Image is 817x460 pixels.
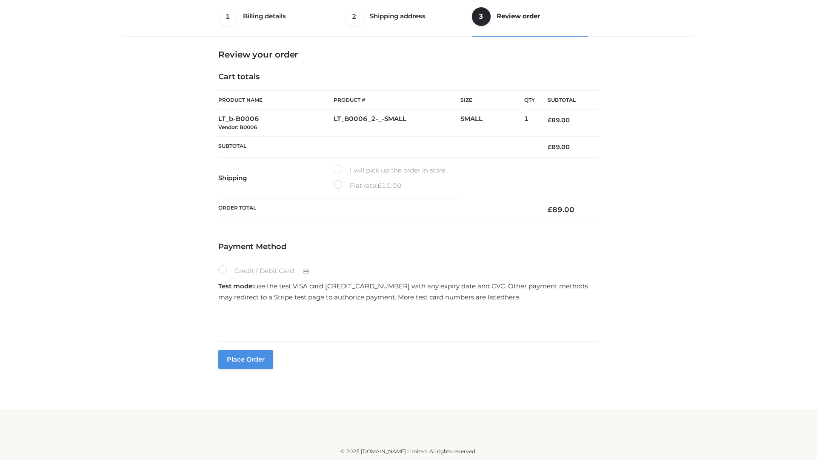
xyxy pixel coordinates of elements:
[334,110,460,137] td: LT_B0006_2-_-SMALL
[126,447,691,456] div: © 2025 [DOMAIN_NAME] Limited. All rights reserved.
[548,205,574,214] bdi: 89.00
[218,282,254,290] strong: Test mode:
[218,136,535,157] th: Subtotal
[548,143,551,151] span: £
[218,242,599,252] h4: Payment Method
[548,143,570,151] bdi: 89.00
[334,90,460,110] th: Product #
[505,293,519,301] a: here
[218,90,334,110] th: Product Name
[298,266,314,276] img: Credit / Debit Card
[334,165,447,176] label: I will pick up the order in store.
[217,305,597,336] iframe: Secure payment input frame
[218,72,599,82] h4: Cart totals
[218,198,535,221] th: Order Total
[218,124,257,130] small: Vendor: B0006
[524,110,535,137] td: 1
[535,91,599,110] th: Subtotal
[218,281,599,302] p: use the test VISA card [CREDIT_CARD_NUMBER] with any expiry date and CVC. Other payment methods m...
[460,110,524,137] td: SMALL
[334,180,402,191] label: Flat rate:
[377,181,402,190] bdi: 10.00
[548,116,570,124] bdi: 89.00
[218,350,273,369] button: Place order
[218,49,599,60] h3: Review your order
[218,110,334,137] td: LT_b-B0006
[218,265,318,276] label: Credit / Debit Card
[460,91,520,110] th: Size
[524,90,535,110] th: Qty
[218,158,334,198] th: Shipping
[548,205,552,214] span: £
[377,181,382,190] span: £
[548,116,551,124] span: £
